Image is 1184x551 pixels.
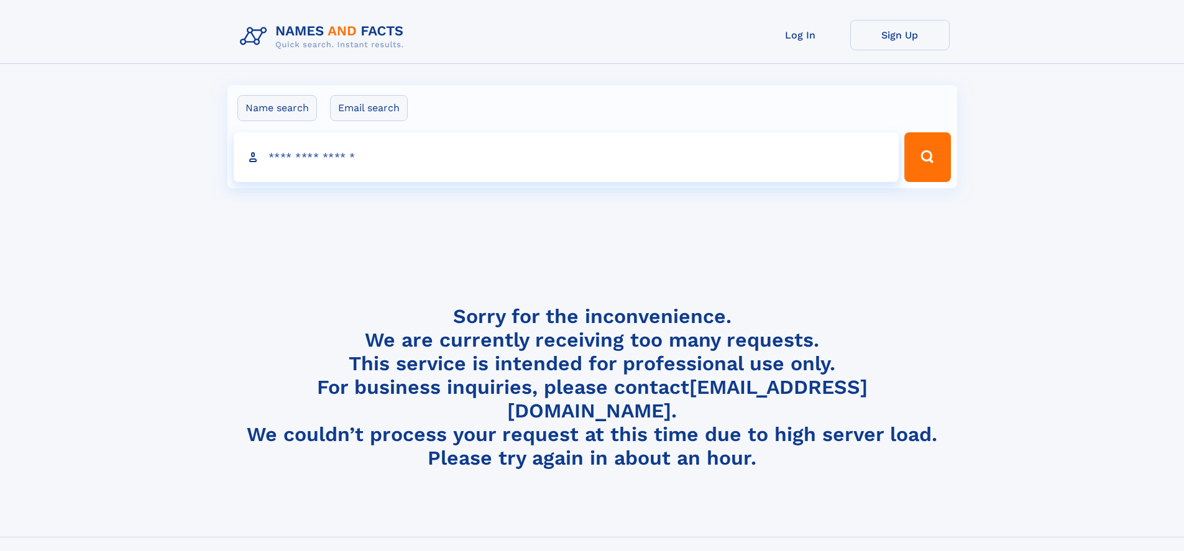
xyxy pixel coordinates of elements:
[751,20,850,50] a: Log In
[904,132,950,182] button: Search Button
[850,20,950,50] a: Sign Up
[507,375,868,422] a: [EMAIL_ADDRESS][DOMAIN_NAME]
[330,95,408,121] label: Email search
[235,20,414,53] img: Logo Names and Facts
[234,132,899,182] input: search input
[237,95,317,121] label: Name search
[235,304,950,470] h4: Sorry for the inconvenience. We are currently receiving too many requests. This service is intend...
